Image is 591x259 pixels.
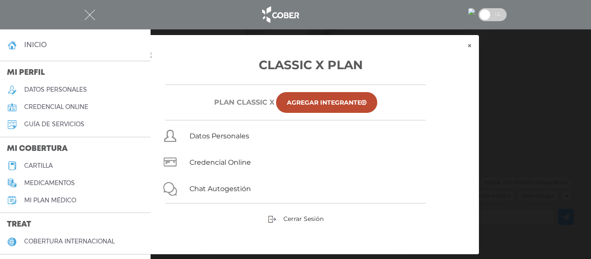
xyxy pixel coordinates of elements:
[460,35,479,57] button: ×
[468,8,475,15] img: 7294
[24,238,115,245] h5: cobertura internacional
[268,215,276,224] img: sign-out.png
[190,132,249,140] a: Datos Personales
[24,103,88,111] h5: credencial online
[24,179,75,187] h5: medicamentos
[24,162,53,169] h5: cartilla
[257,4,303,25] img: logo_cober_home-white.png
[268,214,324,222] a: Cerrar Sesión
[190,158,251,166] a: Credencial Online
[276,92,377,113] a: Agregar Integrante
[24,41,47,49] h4: inicio
[84,10,95,20] img: Cober_menu-close-white.svg
[24,197,76,204] h5: Mi plan médico
[283,215,324,223] span: Cerrar Sesión
[24,121,84,128] h5: guía de servicios
[133,56,458,74] h3: Classic X Plan
[214,98,274,106] h6: Plan CLASSIC X
[190,185,251,193] a: Chat Autogestión
[24,86,87,93] h5: datos personales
